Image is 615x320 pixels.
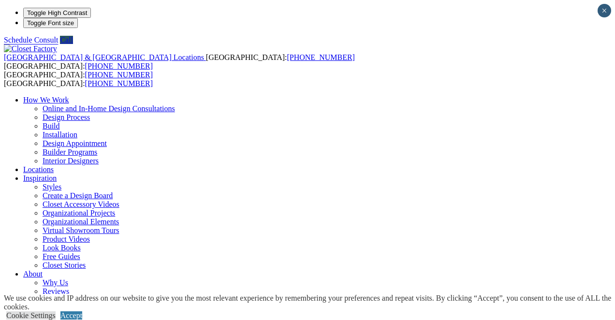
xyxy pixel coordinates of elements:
span: [GEOGRAPHIC_DATA] & [GEOGRAPHIC_DATA] Locations [4,53,204,61]
a: Build [43,122,60,130]
a: Locations [23,165,54,174]
a: Accept [60,311,82,320]
a: Organizational Elements [43,218,119,226]
a: Inspiration [23,174,57,182]
a: How We Work [23,96,69,104]
a: Cookie Settings [6,311,56,320]
a: Virtual Showroom Tours [43,226,119,234]
img: Closet Factory [4,44,57,53]
span: Toggle High Contrast [27,9,87,16]
span: Toggle Font size [27,19,74,27]
a: Design Process [43,113,90,121]
a: [PHONE_NUMBER] [85,79,153,87]
a: [PHONE_NUMBER] [85,62,153,70]
button: Close [598,4,611,17]
button: Toggle High Contrast [23,8,91,18]
a: Closet Stories [43,261,86,269]
a: Schedule Consult [4,36,58,44]
a: Reviews [43,287,69,295]
a: Product Videos [43,235,90,243]
a: Styles [43,183,61,191]
a: Design Appointment [43,139,107,147]
a: [PHONE_NUMBER] [85,71,153,79]
a: [GEOGRAPHIC_DATA] & [GEOGRAPHIC_DATA] Locations [4,53,206,61]
a: About [23,270,43,278]
a: Organizational Projects [43,209,115,217]
a: Installation [43,131,77,139]
a: Create a Design Board [43,191,113,200]
a: Online and In-Home Design Consultations [43,104,175,113]
a: Interior Designers [43,157,99,165]
button: Toggle Font size [23,18,78,28]
span: [GEOGRAPHIC_DATA]: [GEOGRAPHIC_DATA]: [4,53,355,70]
a: Closet Accessory Videos [43,200,119,208]
span: [GEOGRAPHIC_DATA]: [GEOGRAPHIC_DATA]: [4,71,153,87]
a: Why Us [43,278,68,287]
a: Builder Programs [43,148,97,156]
a: Call [60,36,73,44]
div: We use cookies and IP address on our website to give you the most relevant experience by remember... [4,294,615,311]
a: Look Books [43,244,81,252]
a: Free Guides [43,252,80,261]
a: [PHONE_NUMBER] [287,53,354,61]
